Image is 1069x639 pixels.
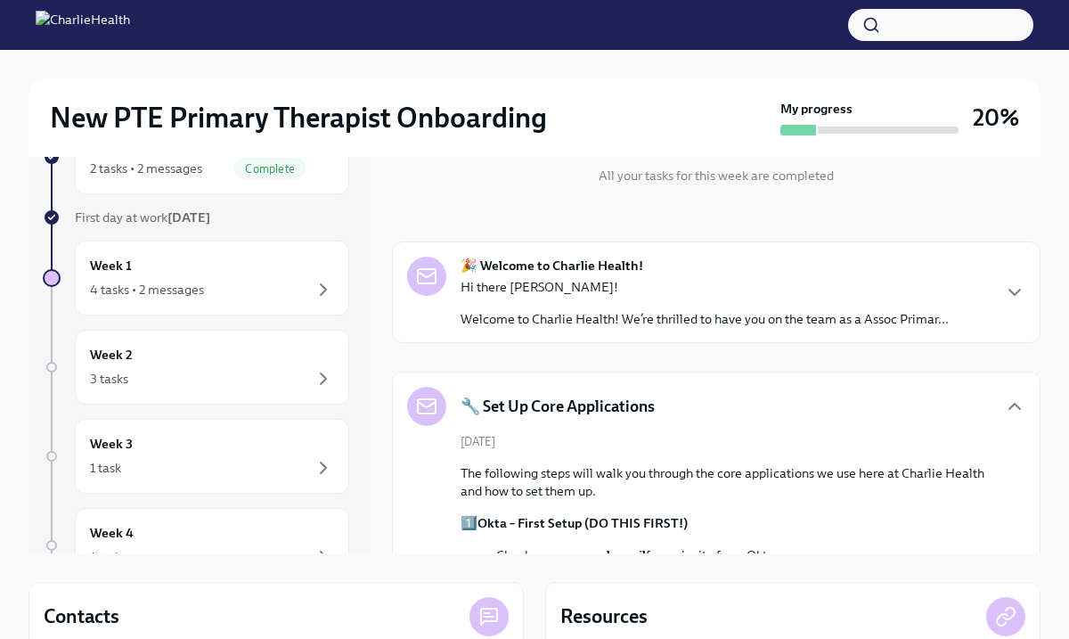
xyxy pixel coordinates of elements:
[90,281,204,299] div: 4 tasks • 2 messages
[461,257,643,274] strong: 🎉 Welcome to Charlie Health!
[234,162,306,176] span: Complete
[560,603,648,630] h4: Resources
[780,100,853,118] strong: My progress
[90,160,202,177] div: 2 tasks • 2 messages
[90,256,132,275] h6: Week 1
[43,419,349,494] a: Week 31 task
[559,547,646,563] strong: personal email
[43,119,349,194] a: Week -12 tasks • 2 messagesComplete
[90,523,134,543] h6: Week 4
[36,11,130,39] img: CharlieHealth
[43,241,349,315] a: Week 14 tasks • 2 messages
[167,209,210,225] strong: [DATE]
[461,310,949,328] p: Welcome to Charlie Health! We’re thrilled to have you on the team as a Assoc Primar...
[43,508,349,583] a: Week 41 task
[477,515,688,531] strong: Okta – First Setup (DO THIS FIRST!)
[90,370,128,388] div: 3 tasks
[75,209,210,225] span: First day at work
[461,396,655,417] h5: 🔧 Set Up Core Applications
[461,514,997,532] p: 1️⃣
[90,548,121,566] div: 1 task
[496,546,997,564] li: Check your for an invite from Okta.
[461,433,495,450] span: [DATE]
[461,278,949,296] p: Hi there [PERSON_NAME]!
[973,102,1019,134] h3: 20%
[50,100,547,135] h2: New PTE Primary Therapist Onboarding
[90,434,133,454] h6: Week 3
[90,459,121,477] div: 1 task
[43,330,349,405] a: Week 23 tasks
[599,167,834,184] p: All your tasks for this week are completed
[461,464,997,500] p: The following steps will walk you through the core applications we use here at Charlie Health and...
[90,345,133,365] h6: Week 2
[43,209,349,226] a: First day at work[DATE]
[44,603,119,630] h4: Contacts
